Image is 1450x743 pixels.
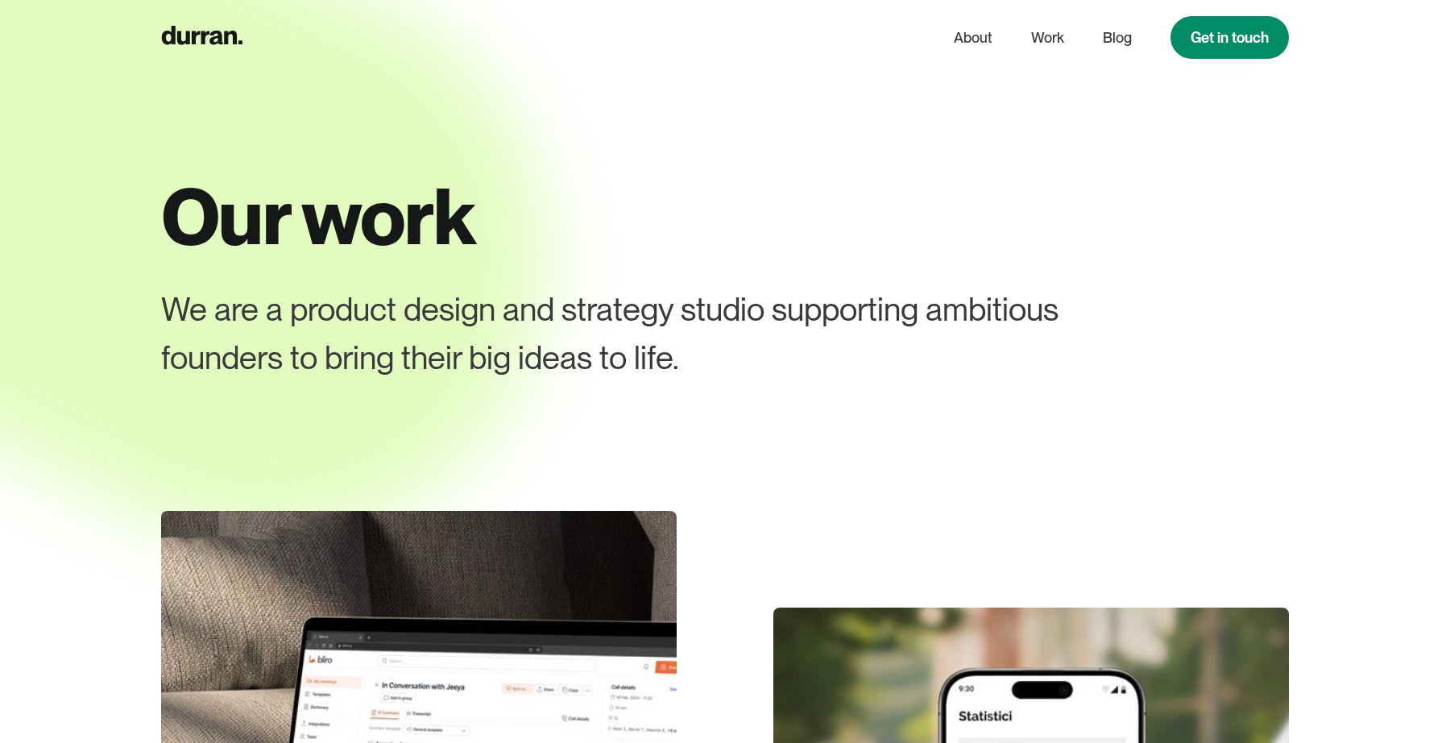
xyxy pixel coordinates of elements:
[1031,23,1064,53] a: Work
[1170,16,1289,59] a: Get in touch
[161,174,1289,259] h1: Our work
[161,22,242,53] a: home
[161,285,1176,382] div: We are a product design and strategy studio supporting ambitious founders to bring their big idea...
[1103,23,1132,53] a: Blog
[954,23,992,53] a: About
